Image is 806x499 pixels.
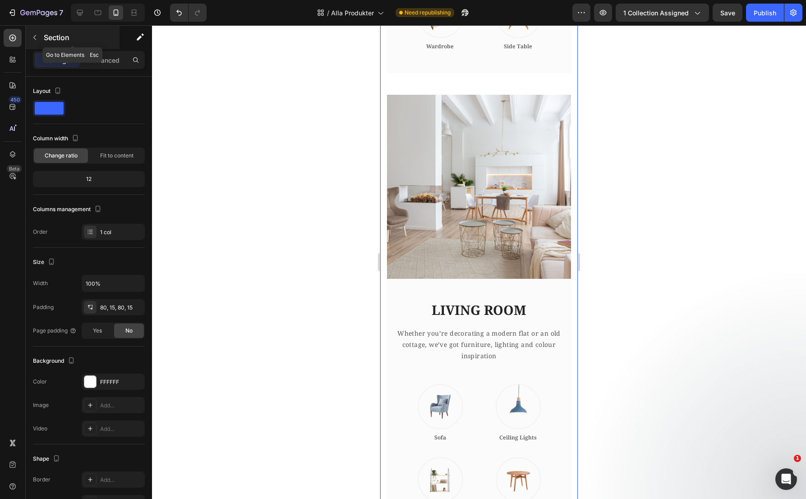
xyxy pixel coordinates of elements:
div: Page padding [33,327,77,335]
span: Need republishing [405,9,451,17]
div: Size [33,256,57,268]
span: Fit to content [100,152,134,160]
div: Order [33,228,48,236]
iframe: Design area [380,25,578,499]
input: Auto [82,275,144,291]
button: 1 collection assigned [616,4,709,22]
div: 12 [35,173,143,185]
p: 7 [59,7,63,18]
iframe: Intercom live chat [775,468,797,490]
div: Publish [754,8,776,18]
div: Column width [33,133,81,145]
span: Alla Produkter [331,8,374,18]
img: Alt Image [115,432,161,477]
div: Layout [33,85,63,97]
div: Shape [33,453,62,465]
span: Save [720,9,735,17]
button: Publish [746,4,784,22]
div: Image [33,401,49,409]
div: Add... [100,425,143,433]
div: 450 [9,96,22,103]
div: Width [33,279,48,287]
img: Alt Image [7,69,191,254]
a: Image Title [30,432,89,477]
div: 1 col [100,228,143,236]
div: Beta [7,165,22,172]
span: Yes [93,327,102,335]
div: Background [33,355,77,367]
span: Change ratio [45,152,78,160]
div: Border [33,476,51,484]
div: Undo/Redo [170,4,207,22]
span: / [327,8,329,18]
a: Image Title [108,432,167,477]
span: No [125,327,133,335]
div: Video [33,425,47,433]
p: Section [44,32,118,43]
span: 1 [794,455,801,462]
img: Alt Image [37,432,83,477]
div: Add... [100,476,143,484]
div: FFFFFF [100,378,143,386]
div: Padding [33,303,54,311]
button: 7 [4,4,67,22]
div: 80, 15, 80, 15 [100,304,143,312]
div: Add... [100,402,143,410]
div: Columns management [33,203,103,216]
p: Settings [45,55,70,65]
div: Color [33,378,47,386]
p: Advanced [89,55,120,65]
button: Save [713,4,742,22]
span: 1 collection assigned [623,8,689,18]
